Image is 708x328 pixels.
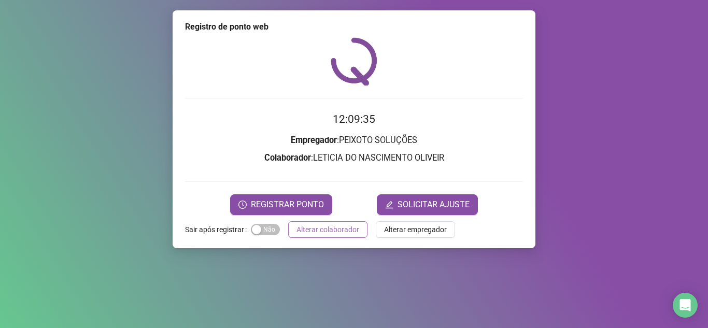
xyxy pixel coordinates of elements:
label: Sair após registrar [185,221,251,238]
img: QRPoint [331,37,377,85]
div: Open Intercom Messenger [673,293,698,318]
div: Registro de ponto web [185,21,523,33]
span: clock-circle [238,201,247,209]
h3: : LETICIA DO NASCIMENTO OLIVEIR [185,151,523,165]
span: edit [385,201,393,209]
span: SOLICITAR AJUSTE [398,198,470,211]
time: 12:09:35 [333,113,375,125]
strong: Empregador [291,135,337,145]
button: Alterar empregador [376,221,455,238]
h3: : PEIXOTO SOLUÇÕES [185,134,523,147]
span: REGISTRAR PONTO [251,198,324,211]
button: editSOLICITAR AJUSTE [377,194,478,215]
span: Alterar colaborador [296,224,359,235]
span: Alterar empregador [384,224,447,235]
button: REGISTRAR PONTO [230,194,332,215]
strong: Colaborador [264,153,311,163]
button: Alterar colaborador [288,221,367,238]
